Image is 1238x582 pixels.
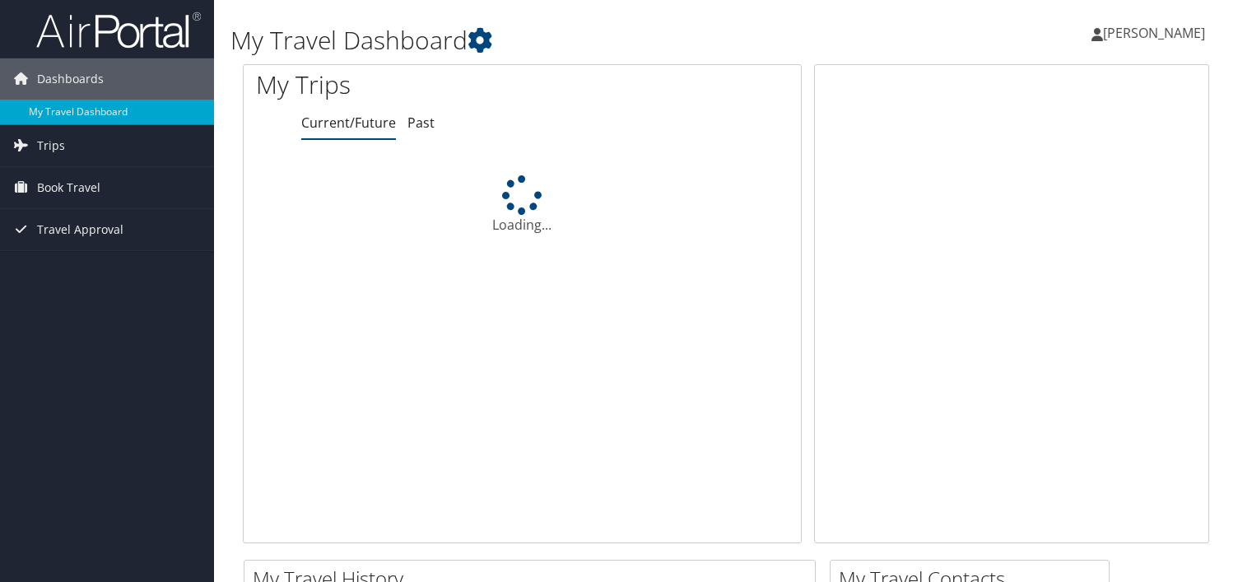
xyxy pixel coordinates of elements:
a: [PERSON_NAME] [1091,8,1222,58]
div: Loading... [244,175,801,235]
span: Trips [37,125,65,166]
span: Dashboards [37,58,104,100]
img: airportal-logo.png [36,11,201,49]
h1: My Travel Dashboard [230,23,891,58]
a: Past [407,114,435,132]
h1: My Trips [256,68,556,102]
a: Current/Future [301,114,396,132]
span: [PERSON_NAME] [1103,24,1205,42]
span: Book Travel [37,167,100,208]
span: Travel Approval [37,209,123,250]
